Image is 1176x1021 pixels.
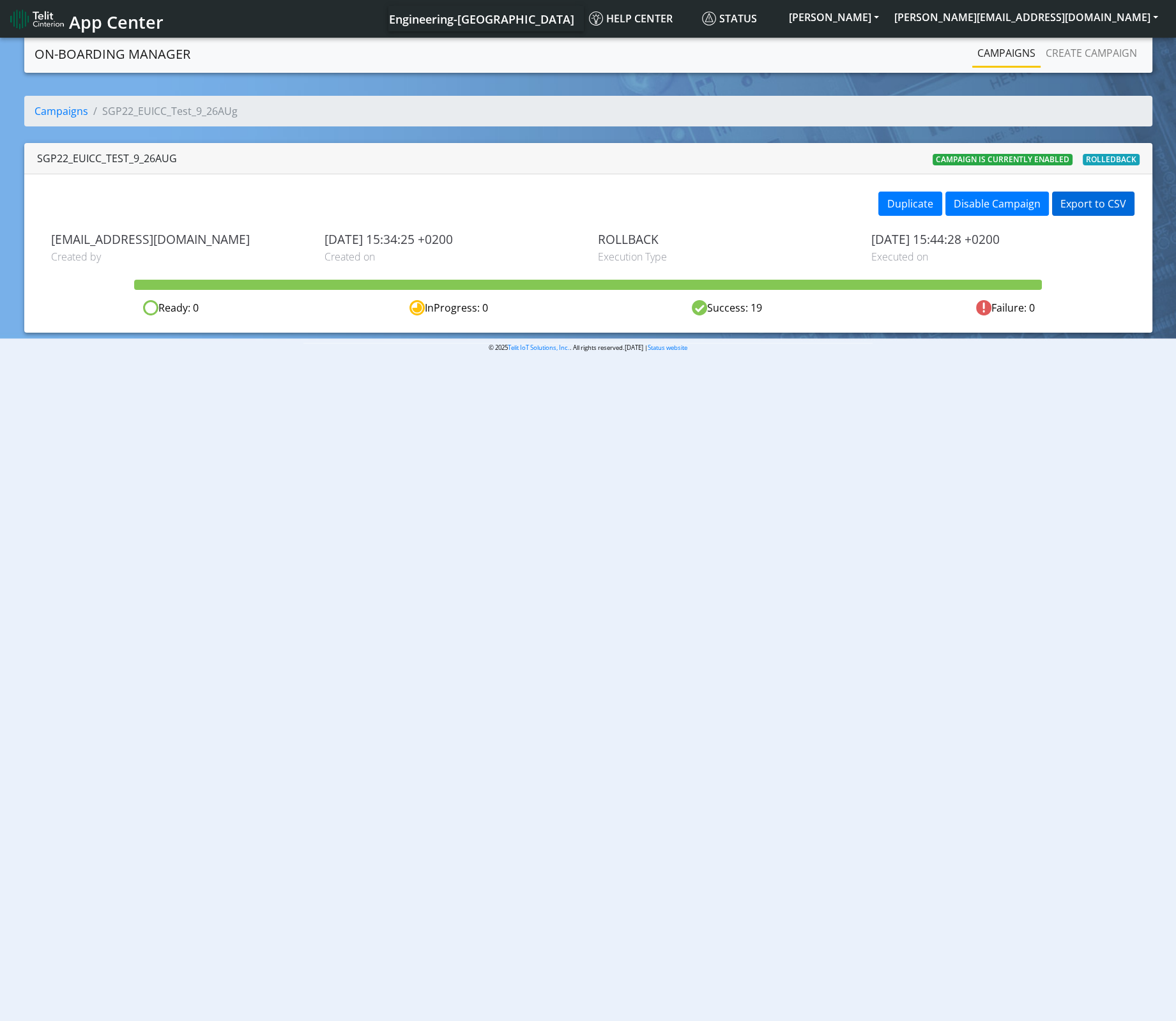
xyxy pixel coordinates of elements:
[1041,40,1142,66] a: Create campaign
[303,343,873,352] p: © 2025 . All rights reserved.[DATE] |
[598,232,852,246] span: ROLLBACK
[325,249,579,264] span: Created on
[878,192,942,216] button: Duplicate
[648,344,687,352] a: Status website
[584,6,697,31] a: Help center
[143,300,158,315] img: ready.svg
[933,154,1073,165] span: Campaign is currently enabled
[697,6,781,31] a: Status
[866,300,1144,316] div: Failure: 0
[34,104,88,118] a: Campaigns
[88,103,238,119] li: SGP22_EUICC_Test_9_26AUg
[51,232,305,246] span: [EMAIL_ADDRESS][DOMAIN_NAME]
[10,5,162,33] a: App Center
[1052,192,1134,216] button: Export to CSV
[1083,154,1140,165] span: Rolledback
[887,6,1166,29] button: [PERSON_NAME][EMAIL_ADDRESS][DOMAIN_NAME]
[945,192,1049,216] button: Disable Campaign
[34,42,190,67] a: On-Boarding Manager
[589,11,673,26] span: Help center
[24,96,1152,137] nav: breadcrumb
[871,232,1125,246] span: [DATE] 15:44:28 +0200
[588,300,866,316] div: Success: 19
[325,232,579,246] span: [DATE] 15:34:25 +0200
[598,249,852,264] span: Execution Type
[702,11,716,26] img: status.svg
[37,151,177,166] div: SGP22_EUICC_Test_9_26AUg
[972,40,1041,66] a: Campaigns
[32,300,310,316] div: Ready: 0
[51,249,305,264] span: Created by
[692,300,707,315] img: success.svg
[10,9,64,29] img: logo-telit-cinterion-gw-new.png
[69,10,164,34] span: App Center
[589,11,603,26] img: knowledge.svg
[976,300,991,315] img: fail.svg
[508,344,570,352] a: Telit IoT Solutions, Inc.
[781,6,887,29] button: [PERSON_NAME]
[388,6,574,31] a: Your current platform instance
[409,300,425,315] img: in-progress.svg
[871,249,1125,264] span: Executed on
[389,11,574,27] span: Engineering-[GEOGRAPHIC_DATA]
[702,11,757,26] span: Status
[310,300,588,316] div: InProgress: 0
